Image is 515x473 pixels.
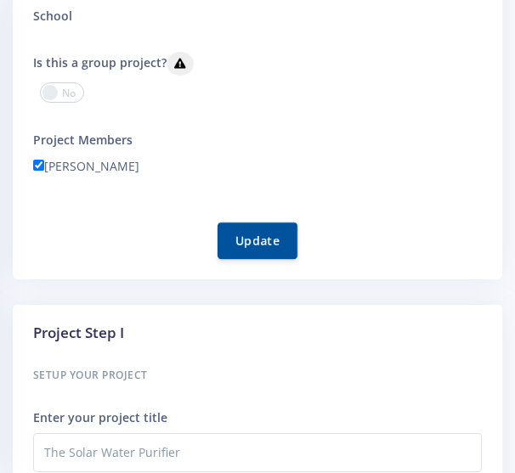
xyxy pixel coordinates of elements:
h3: Project Step I [33,322,482,344]
input: [PERSON_NAME] [33,160,44,171]
h6: Setup your Project [33,364,482,386]
label: Enter your project title [33,408,167,426]
label: Project Members [33,131,133,149]
label: School [33,7,72,25]
button: Update [218,222,297,259]
input: Title [33,433,482,472]
label: Is this a group project? [33,52,194,76]
label: [PERSON_NAME] [33,157,139,175]
button: Is this a group project? [167,52,194,76]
